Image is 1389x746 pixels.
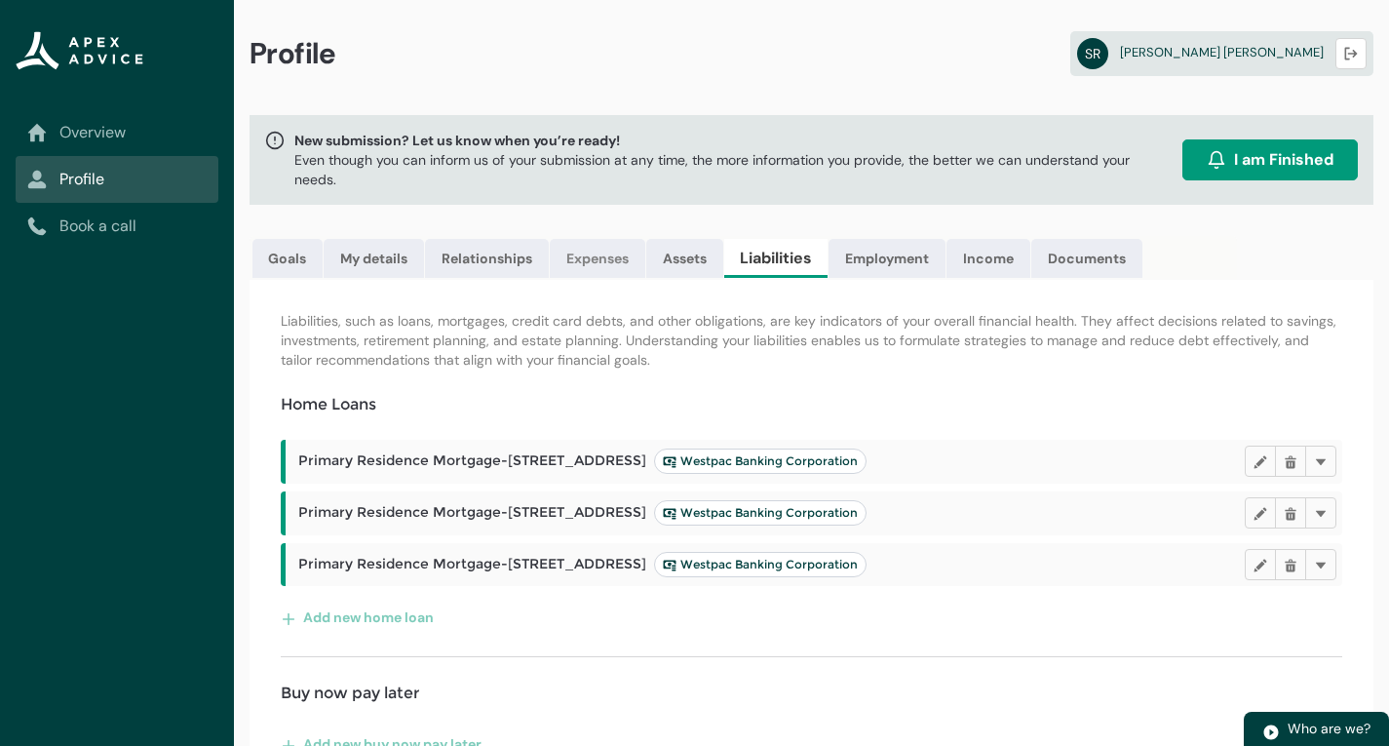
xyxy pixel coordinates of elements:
a: Liabilities [724,239,828,278]
button: Delete [1275,549,1306,580]
button: More [1305,549,1336,580]
span: [PERSON_NAME] [PERSON_NAME] [1120,44,1324,60]
a: Assets [646,239,723,278]
span: Primary Residence Mortgage-[STREET_ADDRESS] [298,552,867,577]
button: Add new home loan [281,602,435,633]
h4: Buy now pay later [281,682,419,705]
button: Delete [1275,497,1306,529]
button: More [1305,497,1336,529]
a: SR[PERSON_NAME] [PERSON_NAME] [1070,31,1373,76]
span: Westpac Banking Corporation [663,453,858,469]
h4: Home Loans [281,393,376,416]
lightning-badge: Westpac Banking Corporation [654,449,867,474]
p: Even though you can inform us of your submission at any time, the more information you provide, t... [294,150,1175,189]
a: Overview [27,121,207,144]
a: Book a call [27,215,207,238]
img: play.svg [1262,724,1280,741]
a: Expenses [550,239,645,278]
span: I am Finished [1234,148,1333,172]
a: Relationships [425,239,549,278]
button: More [1305,446,1336,477]
button: Edit [1245,446,1276,477]
span: Westpac Banking Corporation [663,557,858,572]
a: Profile [27,168,207,191]
button: Delete [1275,446,1306,477]
button: Edit [1245,549,1276,580]
span: Profile [250,35,336,72]
p: Liabilities, such as loans, mortgages, credit card debts, and other obligations, are key indicato... [281,311,1342,370]
img: alarm.svg [1207,150,1226,170]
span: Primary Residence Mortgage-[STREET_ADDRESS] [298,449,867,474]
a: Income [946,239,1030,278]
nav: Sub page [16,109,218,250]
span: New submission? Let us know when you’re ready! [294,131,1175,150]
abbr: SR [1077,38,1108,69]
a: My details [324,239,424,278]
button: I am Finished [1182,139,1358,180]
button: Edit [1245,497,1276,529]
lightning-badge: Westpac Banking Corporation [654,552,867,577]
span: Westpac Banking Corporation [663,505,858,521]
a: Employment [829,239,945,278]
img: Apex Advice Group [16,31,143,70]
span: Primary Residence Mortgage-[STREET_ADDRESS] [298,500,867,526]
a: Goals [252,239,323,278]
a: Documents [1031,239,1142,278]
button: Logout [1335,38,1367,69]
span: Who are we? [1288,720,1370,737]
lightning-badge: Westpac Banking Corporation [654,500,867,526]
